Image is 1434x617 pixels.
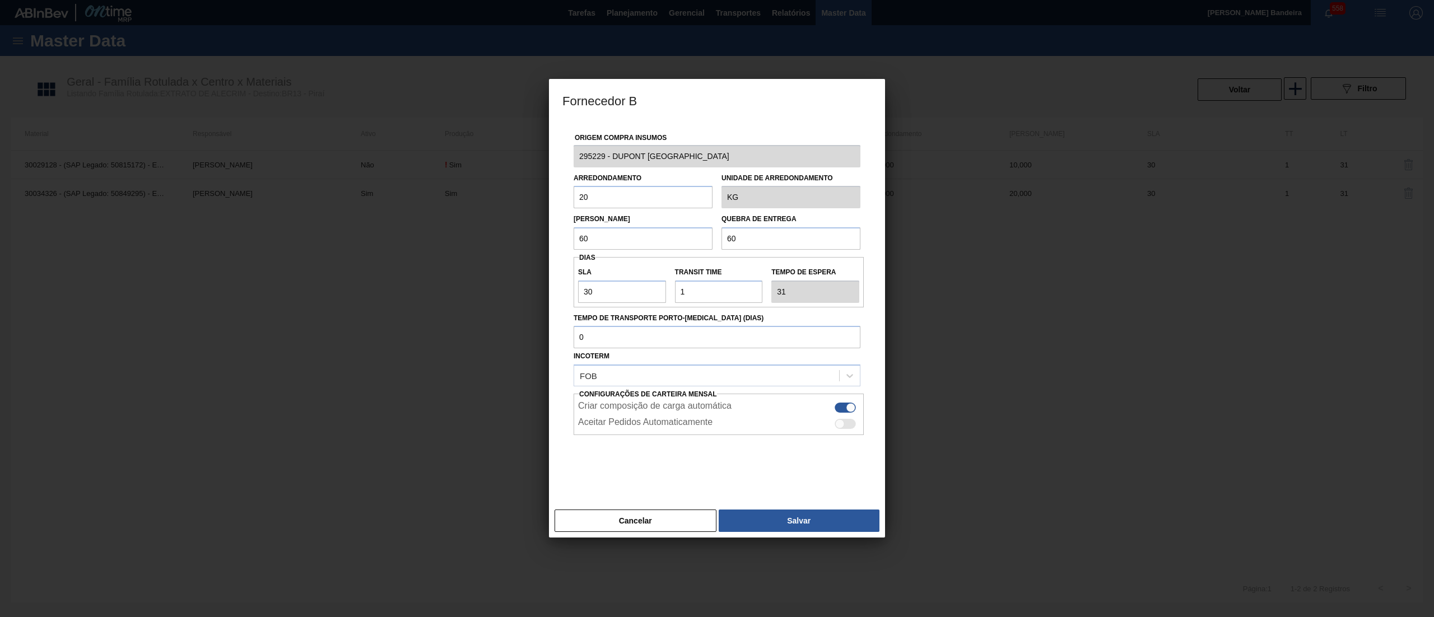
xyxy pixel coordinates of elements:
label: Arredondamento [574,174,641,182]
span: Configurações de Carteira Mensal [579,390,717,398]
label: Origem Compra Insumos [575,134,667,142]
label: Quebra de entrega [721,215,797,223]
div: Essa configuração habilita aceite automático do pedido do lado do fornecedor [574,414,864,431]
label: Tempo de espera [771,264,859,281]
label: Tempo de Transporte Porto-[MEDICAL_DATA] (dias) [574,310,860,326]
button: Salvar [719,510,879,532]
button: Cancelar [555,510,716,532]
label: SLA [578,264,666,281]
label: Aceitar Pedidos Automaticamente [578,417,713,431]
label: Incoterm [574,352,609,360]
div: Essa configuração habilita a criação automática de composição de carga do lado do fornecedor caso... [574,398,864,414]
div: FOB [580,371,597,381]
label: Transit Time [675,264,763,281]
label: [PERSON_NAME] [574,215,630,223]
label: Unidade de arredondamento [721,170,860,186]
label: Criar composição de carga automática [578,401,732,414]
span: Dias [579,254,595,261]
h3: Fornecedor B [549,79,885,121]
